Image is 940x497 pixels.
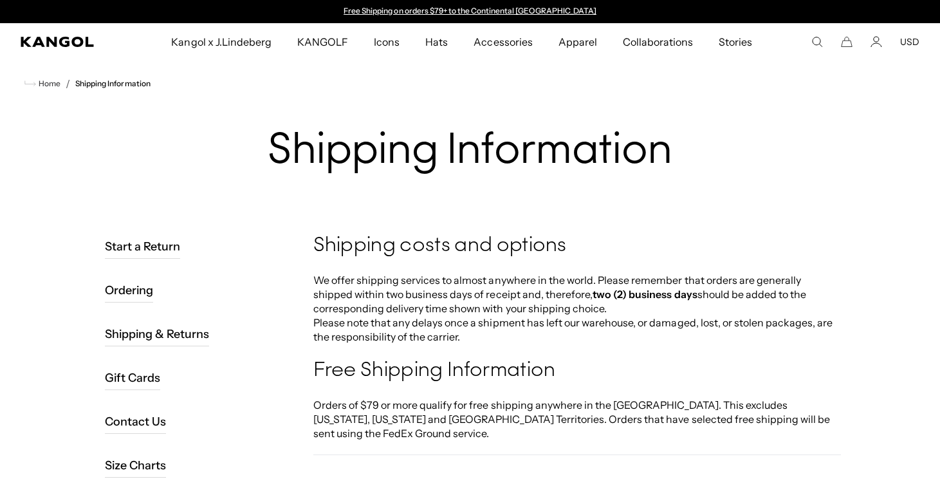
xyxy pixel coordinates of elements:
span: Kangol x J.Lindeberg [171,23,272,61]
span: Icons [374,23,400,61]
h1: Shipping Information [100,127,841,176]
span: Collaborations [623,23,693,61]
strong: two (2) business days [593,288,697,301]
div: 1 of 2 [338,6,603,17]
span: KANGOLF [297,23,348,61]
a: Account [871,36,882,48]
a: KANGOLF [284,23,361,61]
a: Collaborations [610,23,706,61]
a: Size Charts [105,453,166,478]
p: Orders of $79 or more qualify for free shipping anywhere in the [GEOGRAPHIC_DATA]. This excludes ... [313,398,841,440]
a: Hats [412,23,461,61]
a: Free Shipping on orders $79+ to the Continental [GEOGRAPHIC_DATA] [344,6,596,15]
h4: Free Shipping Information [313,358,841,384]
div: Announcement [338,6,603,17]
button: Cart [841,36,852,48]
a: Apparel [546,23,610,61]
a: Kangol x J.Lindeberg [158,23,284,61]
a: Stories [706,23,765,61]
h4: Shipping costs and options [313,233,841,259]
a: Start a Return [105,234,180,259]
p: We offer shipping services to almost anywhere in the world. Please remember that orders are gener... [313,273,841,344]
span: Home [36,79,60,88]
slideshow-component: Announcement bar [338,6,603,17]
a: Contact Us [105,409,166,434]
a: Kangol [21,37,113,47]
span: Hats [425,23,448,61]
a: Accessories [461,23,545,61]
span: Stories [719,23,752,61]
a: Home [24,78,60,89]
li: / [60,76,70,91]
span: Accessories [474,23,532,61]
span: Apparel [558,23,597,61]
a: Gift Cards [105,366,160,390]
a: Ordering [105,278,153,303]
a: Icons [361,23,412,61]
summary: Search here [811,36,823,48]
a: Shipping Information [75,79,151,88]
button: USD [900,36,919,48]
a: Shipping & Returns [105,322,210,346]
